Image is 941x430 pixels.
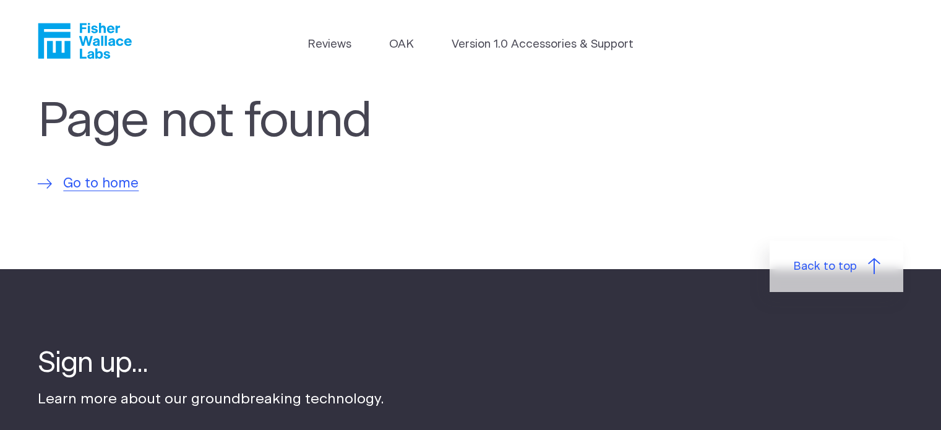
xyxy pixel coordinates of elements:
[389,36,414,53] a: OAK
[38,23,132,59] a: Fisher Wallace
[770,241,903,293] a: Back to top
[452,36,634,53] a: Version 1.0 Accessories & Support
[793,258,857,275] span: Back to top
[63,174,139,194] span: Go to home
[38,345,384,383] h4: Sign up...
[307,36,351,53] a: Reviews
[38,93,552,150] h1: Page not found
[38,174,139,194] a: Go to home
